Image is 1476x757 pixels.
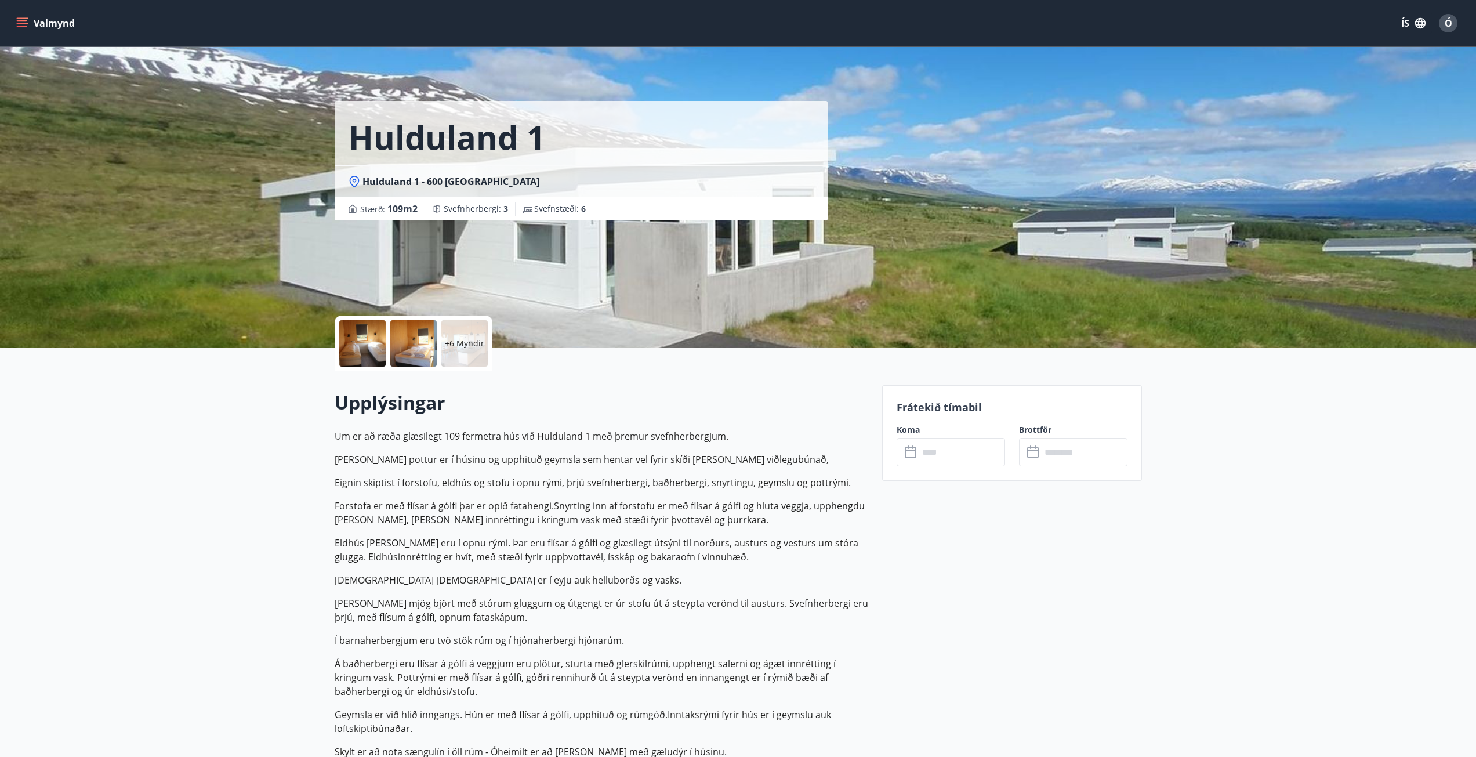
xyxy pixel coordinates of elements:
[335,390,868,415] h2: Upplýsingar
[335,499,868,527] p: Forstofa er með flísar á gólfi þar er opið fatahengi.Snyrting inn af forstofu er með flísar á gól...
[335,633,868,647] p: Í barnaherbergjum eru tvö stök rúm og í hjónaherbergi hjónarúm.
[360,202,418,216] span: Stærð :
[897,424,1005,436] label: Koma
[897,400,1127,415] p: Frátekið tímabil
[335,536,868,564] p: Eldhús [PERSON_NAME] eru í opnu rými. Þar eru flísar á gólfi og glæsilegt útsýni til norðurs, aus...
[1445,17,1452,30] span: Ó
[1395,13,1432,34] button: ÍS
[349,115,545,159] h1: Hulduland 1
[445,338,484,349] p: +6 Myndir
[335,429,868,443] p: Um er að ræða glæsilegt 109 fermetra hús við Hulduland 1 með þremur svefnherbergjum.
[335,452,868,466] p: [PERSON_NAME] pottur er í húsinu og upphituð geymsla sem hentar vel fyrir skíði [PERSON_NAME] við...
[387,202,418,215] span: 109 m2
[14,13,79,34] button: menu
[362,175,539,188] span: Hulduland 1 - 600 [GEOGRAPHIC_DATA]
[335,657,868,698] p: Á baðherbergi eru flísar á gólfi á veggjum eru plötur, sturta með glerskilrúmi, upphengt salerni ...
[335,596,868,624] p: [PERSON_NAME] mjög björt með stórum gluggum og útgengt er úr stofu út á steypta verönd til austur...
[1434,9,1462,37] button: Ó
[444,203,508,215] span: Svefnherbergi :
[1019,424,1127,436] label: Brottför
[503,203,508,214] span: 3
[534,203,586,215] span: Svefnstæði :
[335,708,868,736] p: Geymsla er við hlið inngangs. Hún er með flísar á gólfi, upphituð og rúmgóð.Inntaksrými fyrir hús...
[335,476,868,490] p: Eignin skiptist í forstofu, eldhús og stofu í opnu rými, þrjú svefnherbergi, baðherbergi, snyrtin...
[335,573,868,587] p: [DEMOGRAPHIC_DATA] [DEMOGRAPHIC_DATA] er í eyju auk helluborðs og vasks.
[581,203,586,214] span: 6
